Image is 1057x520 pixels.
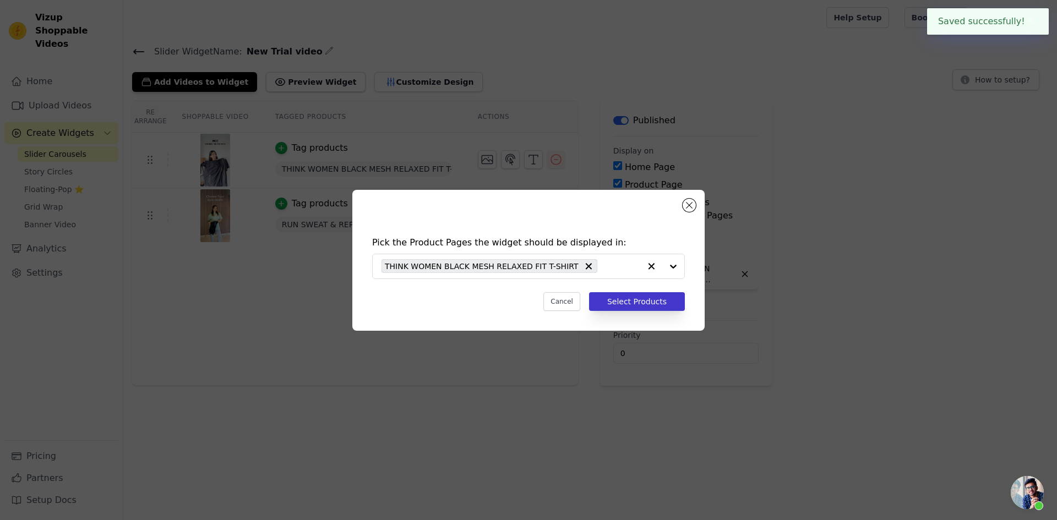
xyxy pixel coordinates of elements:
[927,8,1049,35] div: Saved successfully!
[1025,15,1038,28] button: Close
[1011,476,1044,509] div: Open chat
[589,292,685,311] button: Select Products
[683,199,696,212] button: Close modal
[372,236,685,249] h4: Pick the Product Pages the widget should be displayed in:
[385,260,579,272] span: THINK WOMEN BLACK MESH RELAXED FIT T-SHIRT
[543,292,580,311] button: Cancel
